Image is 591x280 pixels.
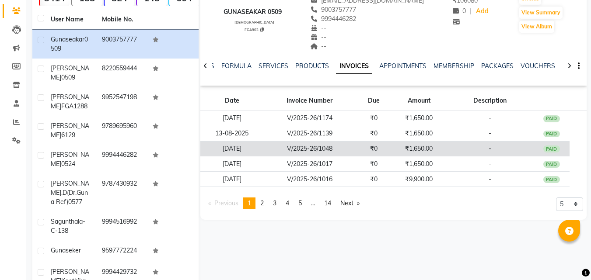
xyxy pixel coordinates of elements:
th: Description [446,91,534,111]
span: Gunaseker [51,246,81,254]
div: PAID [543,161,560,168]
span: -- [310,33,327,41]
span: 0509 [61,73,75,81]
td: 9787430932 [97,174,148,212]
th: Date [200,91,264,111]
td: [DATE] [200,111,264,126]
td: ₹1,650.00 [392,141,446,156]
a: MEMBERSHIP [434,62,474,70]
td: 9789695960 [97,116,148,145]
a: PACKAGES [481,62,514,70]
span: - [489,114,491,122]
span: [PERSON_NAME] [51,151,89,168]
span: 3 [273,199,276,207]
th: Due [356,91,392,111]
td: 9597772224 [97,241,148,262]
div: PAID [543,145,560,152]
a: PRODUCTS [295,62,329,70]
td: V/2025-26/1017 [264,156,356,172]
span: Sagunthala-C-138 [51,218,85,235]
th: Amount [392,91,446,111]
td: 8220559444 [97,59,148,87]
td: ₹0 [356,126,392,141]
td: V/2025-26/1016 [264,172,356,187]
span: 0 [453,7,466,15]
span: - [489,160,491,168]
td: ₹0 [356,141,392,156]
td: ₹0 [356,111,392,126]
td: [DATE] [200,172,264,187]
div: Gunaseakar 0509 [224,7,282,17]
nav: Pagination [204,197,364,209]
span: 6129 [61,131,75,139]
span: Previous [214,199,238,207]
a: FORMULA [221,62,252,70]
span: 9003757777 [310,6,357,14]
td: ₹1,650.00 [392,156,446,172]
span: [PERSON_NAME] [51,122,89,139]
td: V/2025-26/1139 [264,126,356,141]
td: ₹0 [356,172,392,187]
div: PAID [543,131,560,138]
span: 14 [324,199,331,207]
span: ... [311,199,315,207]
td: V/2025-26/1048 [264,141,356,156]
td: 13-08-2025 [200,126,264,141]
td: [DATE] [200,141,264,156]
button: View Album [519,21,554,33]
span: - [489,129,491,137]
span: 0577 [68,198,82,206]
div: PAID [543,115,560,122]
td: ₹0 [356,156,392,172]
a: APPOINTMENTS [379,62,427,70]
span: - [489,145,491,152]
td: V/2025-26/1174 [264,111,356,126]
span: 1 [248,199,251,207]
td: [DATE] [200,156,264,172]
span: 0524 [61,160,75,168]
td: ₹1,650.00 [392,126,446,141]
td: ₹9,900.00 [392,172,446,187]
span: [PERSON_NAME] [51,93,89,110]
span: FGA1288 [61,102,87,110]
span: 4 [286,199,289,207]
span: [PERSON_NAME] [51,64,89,81]
a: Add [475,5,490,17]
td: 9952547198 [97,87,148,116]
td: 9994516992 [97,212,148,241]
span: 2 [260,199,264,207]
td: 9003757777 [97,30,148,59]
button: View Summary [519,7,563,19]
span: | [469,7,471,16]
span: -- [310,24,327,32]
a: Next [336,197,364,209]
span: -- [310,42,327,50]
span: [PERSON_NAME].D(dr.guna ref) [51,180,89,206]
span: [DEMOGRAPHIC_DATA] [234,20,274,24]
a: SERVICES [259,62,288,70]
td: 9994446282 [97,145,148,174]
div: FGA903 [227,26,282,32]
span: Gunaseakar [51,35,84,43]
span: - [489,175,491,183]
span: 9994446282 [310,15,357,23]
th: Mobile No. [97,10,148,30]
span: 5 [298,199,302,207]
a: INVOICES [336,59,372,74]
a: VOUCHERS [521,62,555,70]
div: PAID [543,176,560,183]
td: ₹1,650.00 [392,111,446,126]
th: Invoice Number [264,91,356,111]
th: User Name [45,10,97,30]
